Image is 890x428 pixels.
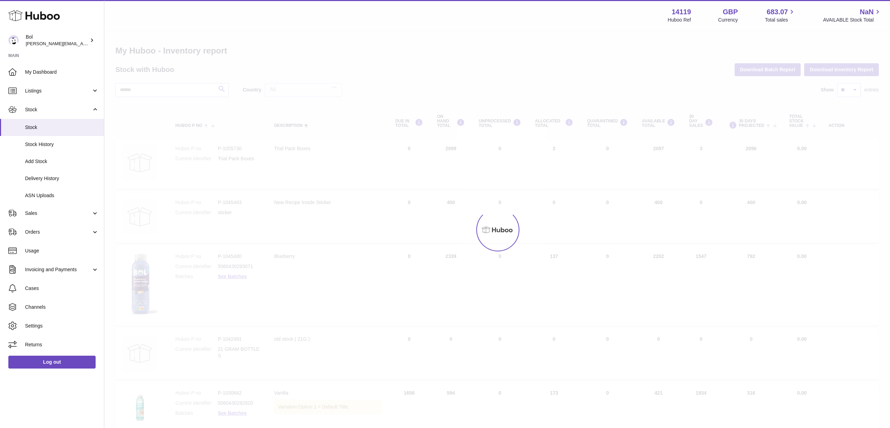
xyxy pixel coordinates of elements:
span: Stock [25,106,91,113]
a: 683.07 Total sales [765,7,796,23]
span: Cases [25,285,99,292]
span: Listings [25,88,91,94]
span: Stock History [25,141,99,148]
span: [PERSON_NAME][EMAIL_ADDRESS][PERSON_NAME][DOMAIN_NAME] [26,41,177,46]
a: NaN AVAILABLE Stock Total [823,7,882,23]
span: Settings [25,323,99,329]
strong: GBP [723,7,738,17]
span: Channels [25,304,99,310]
span: Add Stock [25,158,99,165]
span: 683.07 [767,7,788,17]
span: ASN Uploads [25,192,99,199]
span: Total sales [765,17,796,23]
div: Currency [718,17,738,23]
span: Usage [25,248,99,254]
div: Huboo Ref [668,17,691,23]
span: Sales [25,210,91,217]
span: Returns [25,341,99,348]
div: Bol [26,34,88,47]
img: Scott.Sutcliffe@bolfoods.com [8,35,19,46]
span: Stock [25,124,99,131]
a: Log out [8,356,96,368]
span: Delivery History [25,175,99,182]
span: NaN [860,7,874,17]
span: AVAILABLE Stock Total [823,17,882,23]
span: Invoicing and Payments [25,266,91,273]
span: My Dashboard [25,69,99,75]
span: Orders [25,229,91,235]
strong: 14119 [672,7,691,17]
